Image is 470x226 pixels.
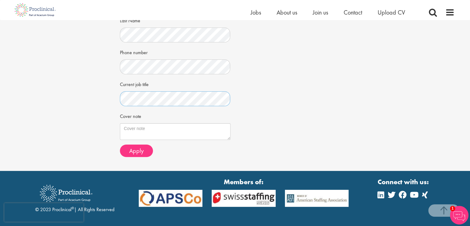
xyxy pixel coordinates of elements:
a: Contact [344,8,362,16]
strong: Connect with us: [378,177,430,187]
a: Jobs [251,8,261,16]
a: Upload CV [378,8,405,16]
img: APSCo [207,190,280,207]
label: Phone number [120,47,148,56]
label: Current job title [120,79,149,88]
div: © 2023 Proclinical | All Rights Reserved [35,180,114,213]
img: APSCo [280,190,354,207]
a: Join us [313,8,328,16]
img: Chatbot [450,206,468,224]
button: Apply [120,145,153,157]
img: APSCo [134,190,207,207]
span: 1 [450,206,455,211]
img: Proclinical Recruitment [35,180,97,206]
a: About us [277,8,297,16]
iframe: reCAPTCHA [4,203,83,222]
strong: Members of: [139,177,349,187]
label: Cover note [120,111,141,120]
span: Apply [129,147,144,155]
